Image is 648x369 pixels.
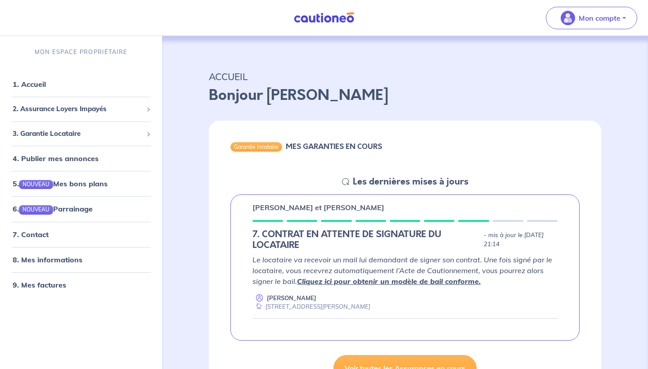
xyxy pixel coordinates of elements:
[13,80,46,89] a: 1. Accueil
[35,48,127,56] p: MON ESPACE PROPRIÉTAIRE
[267,294,316,302] p: [PERSON_NAME]
[13,154,99,163] a: 4. Publier mes annonces
[13,104,143,114] span: 2. Assurance Loyers Impayés
[4,175,158,193] div: 5.NOUVEAUMes bons plans
[297,277,481,286] a: Cliquez ici pour obtenir un modèle de bail conforme.
[4,225,158,243] div: 7. Contact
[290,12,358,23] img: Cautioneo
[252,229,480,251] h5: 7. CONTRAT EN ATTENTE DE SIGNATURE DU LOCATAIRE
[252,255,552,286] em: Le locataire va recevoir un mail lui demandant de signer son contrat. Une fois signé par le locat...
[13,179,108,188] a: 5.NOUVEAUMes bons plans
[4,100,158,118] div: 2. Assurance Loyers Impayés
[209,68,601,85] p: ACCUEIL
[4,125,158,143] div: 3. Garantie Locataire
[252,302,370,311] div: [STREET_ADDRESS][PERSON_NAME]
[4,251,158,269] div: 8. Mes informations
[579,13,621,23] p: Mon compte
[286,142,382,151] h6: MES GARANTIES EN COURS
[13,230,49,239] a: 7. Contact
[4,200,158,218] div: 6.NOUVEAUParrainage
[230,142,282,151] div: Garantie locataire
[252,202,384,213] p: [PERSON_NAME] et [PERSON_NAME]
[561,11,575,25] img: illu_account_valid_menu.svg
[252,229,558,251] div: state: RENTER-PAYMENT-METHOD-IN-PROGRESS, Context: IN-LANDLORD,IS-GL-CAUTION-IN-LANDLORD
[353,176,468,187] h5: Les dernières mises à jours
[13,129,143,139] span: 3. Garantie Locataire
[4,276,158,294] div: 9. Mes factures
[484,231,558,249] p: - mis à jour le [DATE] 21:14
[13,255,82,264] a: 8. Mes informations
[4,75,158,93] div: 1. Accueil
[13,204,93,213] a: 6.NOUVEAUParrainage
[546,7,637,29] button: illu_account_valid_menu.svgMon compte
[209,85,601,106] p: Bonjour [PERSON_NAME]
[4,149,158,167] div: 4. Publier mes annonces
[13,280,66,289] a: 9. Mes factures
